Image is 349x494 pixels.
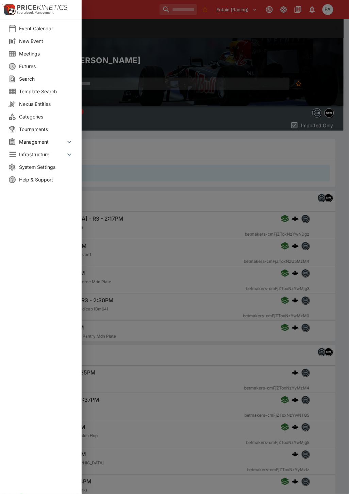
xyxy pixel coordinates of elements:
[19,37,73,45] span: New Event
[19,63,73,70] span: Futures
[19,100,73,108] span: Nexus Entities
[19,151,65,158] span: Infrastructure
[17,11,54,14] img: Sportsbook Management
[19,126,73,133] span: Tournaments
[17,5,67,10] img: PriceKinetics
[19,138,65,145] span: Management
[2,3,16,16] img: PriceKinetics Logo
[19,113,73,120] span: Categories
[19,88,73,95] span: Template Search
[19,50,73,57] span: Meetings
[19,25,73,32] span: Event Calendar
[19,75,73,82] span: Search
[19,176,73,183] span: Help & Support
[19,163,73,171] span: System Settings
